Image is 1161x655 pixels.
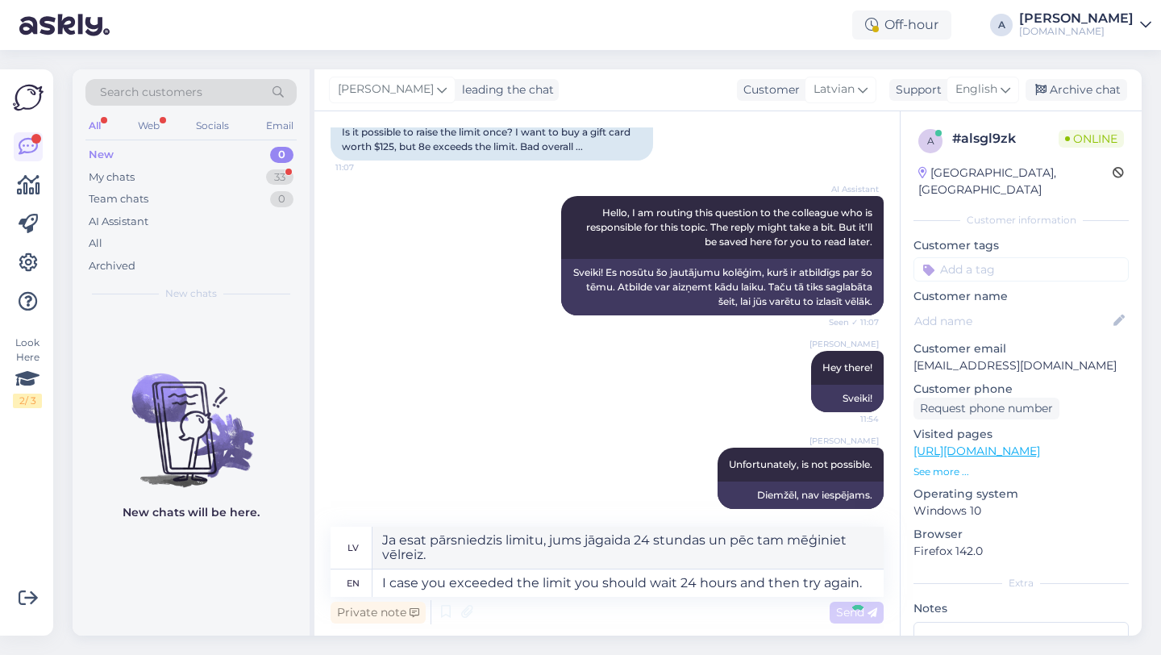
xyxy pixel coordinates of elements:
[913,237,1129,254] p: Customer tags
[1019,25,1134,38] div: [DOMAIN_NAME]
[1019,12,1134,25] div: [PERSON_NAME]
[913,444,1040,458] a: [URL][DOMAIN_NAME]
[193,115,232,136] div: Socials
[737,81,800,98] div: Customer
[89,236,102,252] div: All
[165,286,217,301] span: New chats
[338,81,434,98] span: [PERSON_NAME]
[270,191,293,207] div: 0
[927,135,934,147] span: a
[955,81,997,98] span: English
[729,458,872,470] span: Unfortunately, is not possible.
[89,191,148,207] div: Team chats
[913,288,1129,305] p: Customer name
[100,84,202,101] span: Search customers
[89,147,114,163] div: New
[818,413,879,425] span: 11:54
[13,394,42,408] div: 2 / 3
[913,357,1129,374] p: [EMAIL_ADDRESS][DOMAIN_NAME]
[1026,79,1127,101] div: Archive chat
[123,504,260,521] p: New chats will be here.
[456,81,554,98] div: leading the chat
[270,147,293,163] div: 0
[13,336,42,408] div: Look Here
[822,361,872,373] span: Hey there!
[913,257,1129,282] input: Add a tag
[914,312,1110,330] input: Add name
[89,214,148,230] div: AI Assistant
[263,115,297,136] div: Email
[811,385,884,412] div: Sveiki!
[913,213,1129,227] div: Customer information
[135,115,163,136] div: Web
[913,543,1129,560] p: Firefox 142.0
[73,344,310,490] img: No chats
[1019,12,1151,38] a: [PERSON_NAME][DOMAIN_NAME]
[913,398,1059,419] div: Request phone number
[913,381,1129,398] p: Customer phone
[818,510,879,522] span: 11:54
[266,169,293,186] div: 33
[818,316,879,328] span: Seen ✓ 11:07
[952,129,1059,148] div: # alsgl9zk
[818,183,879,195] span: AI Assistant
[918,165,1113,198] div: [GEOGRAPHIC_DATA], [GEOGRAPHIC_DATA]
[89,169,135,186] div: My chats
[586,207,875,248] span: Hello, I am routing this question to the colleague who is responsible for this topic. The reply m...
[85,115,104,136] div: All
[913,465,1129,479] p: See more ...
[335,161,396,173] span: 11:07
[13,82,44,113] img: Askly Logo
[913,486,1129,503] p: Operating system
[814,81,855,98] span: Latvian
[913,426,1129,443] p: Visited pages
[89,258,135,274] div: Archived
[889,81,942,98] div: Support
[913,526,1129,543] p: Browser
[913,576,1129,590] div: Extra
[718,482,884,509] div: Diemžēl, nav iespējams.
[913,503,1129,519] p: Windows 10
[852,10,951,40] div: Off-hour
[561,259,884,315] div: Sveiki! Es nosūtu šo jautājumu kolēģim, kurš ir atbildīgs par šo tēmu. Atbilde var aizņemt kādu l...
[913,600,1129,617] p: Notes
[913,340,1129,357] p: Customer email
[990,14,1013,36] div: A
[331,119,653,161] div: Is it possible to raise the limit once? I want to buy a gift card worth $125, but 8e exceeds the ...
[809,435,879,447] span: [PERSON_NAME]
[1059,130,1124,148] span: Online
[809,338,879,350] span: [PERSON_NAME]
